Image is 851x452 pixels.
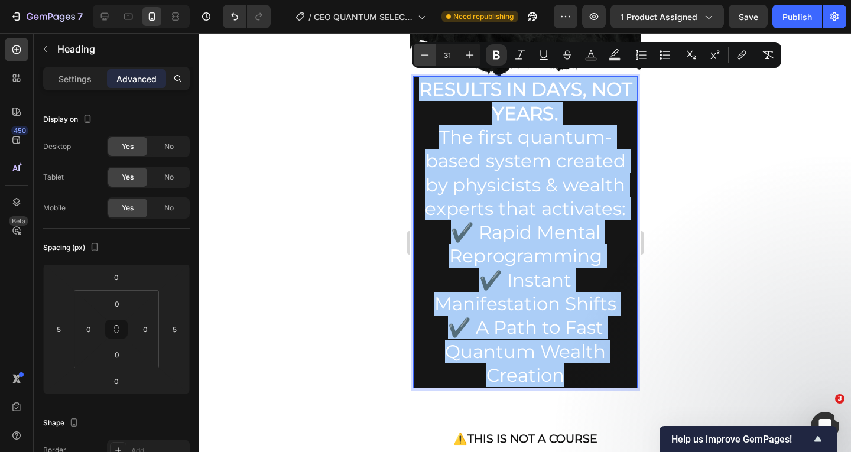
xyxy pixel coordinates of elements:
[137,320,154,338] input: 0px
[772,5,822,28] button: Publish
[811,412,839,440] iframe: Intercom live chat
[621,11,697,23] span: 1 product assigned
[164,141,174,152] span: No
[43,112,95,128] div: Display on
[77,9,83,24] p: 7
[5,5,88,28] button: 7
[164,203,174,213] span: No
[223,5,271,28] div: Undo/Redo
[43,141,71,152] div: Desktop
[59,73,92,85] p: Settings
[43,203,66,213] div: Mobile
[164,172,174,183] span: No
[314,11,413,23] span: CEO QUANTUM SELECTED
[116,73,157,85] p: Advanced
[105,346,129,363] input: 0px
[43,415,81,431] div: Shape
[835,394,844,404] span: 3
[43,172,64,183] div: Tablet
[11,126,28,135] div: 450
[308,11,311,23] span: /
[80,320,98,338] input: 0px
[165,320,183,338] input: 5
[671,434,811,445] span: Help us improve GemPages!
[43,240,102,256] div: Spacing (px)
[122,172,134,183] span: Yes
[57,42,185,56] p: Heading
[122,141,134,152] span: Yes
[412,42,781,68] div: Editor contextual toolbar
[729,5,768,28] button: Save
[410,33,641,452] iframe: Design area
[671,432,825,446] button: Show survey - Help us improve GemPages!
[782,11,812,23] div: Publish
[105,295,129,313] input: 0px
[610,5,724,28] button: 1 product assigned
[50,320,67,338] input: 5
[105,268,128,286] input: 0
[9,216,28,226] div: Beta
[122,203,134,213] span: Yes
[105,372,128,390] input: 0
[739,12,758,22] span: Save
[453,11,514,22] span: Need republishing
